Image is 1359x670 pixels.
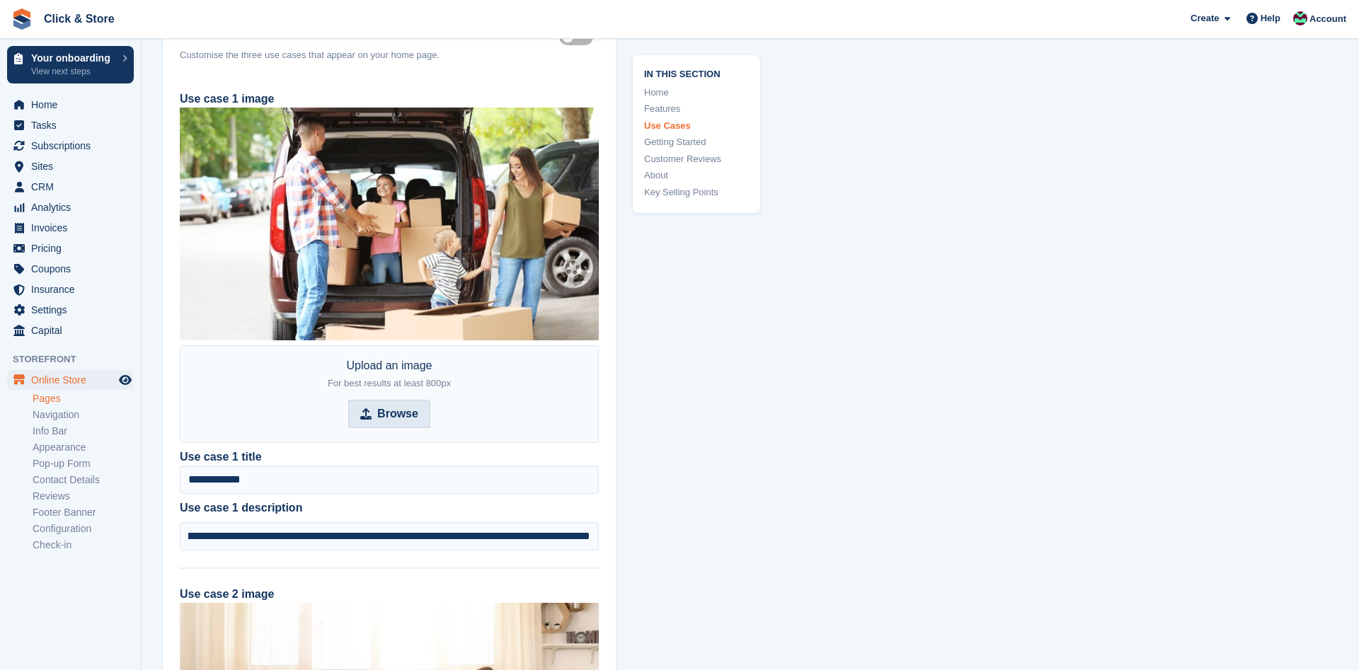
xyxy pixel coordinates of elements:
[7,136,134,156] a: menu
[7,370,134,390] a: menu
[33,506,134,519] a: Footer Banner
[180,588,274,600] label: Use case 2 image
[33,538,134,552] a: Check-in
[31,259,116,279] span: Coupons
[31,115,116,135] span: Tasks
[31,238,116,258] span: Pricing
[180,499,599,516] label: Use case 1 description
[644,185,749,200] a: Key Selling Points
[31,156,116,176] span: Sites
[33,522,134,536] a: Configuration
[33,392,134,405] a: Pages
[644,168,749,183] a: About
[7,95,134,115] a: menu
[31,300,116,320] span: Settings
[7,46,134,83] a: Your onboarding View next steps
[33,473,134,487] a: Contact Details
[348,400,430,428] input: Browse
[117,371,134,388] a: Preview store
[13,352,141,366] span: Storefront
[11,8,33,30] img: stora-icon-8386f47178a22dfd0bd8f6a31ec36ba5ce8667c1dd55bd0f319d3a0aa187defe.svg
[180,48,599,62] div: Customise the three use cases that appear on your home page.
[644,135,749,149] a: Getting Started
[644,86,749,100] a: Home
[1191,11,1219,25] span: Create
[7,279,134,299] a: menu
[180,108,599,340] img: moving-house-or-business.jpg
[1293,11,1307,25] img: Kye Daniel
[7,218,134,238] a: menu
[33,457,134,470] a: Pop-up Form
[7,156,134,176] a: menu
[644,67,749,80] span: In this section
[38,7,120,30] a: Click & Store
[7,197,134,217] a: menu
[7,259,134,279] a: menu
[644,152,749,166] a: Customer Reviews
[33,408,134,422] a: Navigation
[31,370,116,390] span: Online Store
[377,405,418,422] strong: Browse
[33,490,134,503] a: Reviews
[33,424,134,438] a: Info Bar
[1309,12,1346,26] span: Account
[7,115,134,135] a: menu
[1261,11,1280,25] span: Help
[180,93,274,105] label: Use case 1 image
[31,218,116,238] span: Invoices
[31,95,116,115] span: Home
[7,238,134,258] a: menu
[31,65,115,78] p: View next steps
[7,320,134,340] a: menu
[31,136,116,156] span: Subscriptions
[644,119,749,133] a: Use Cases
[31,197,116,217] span: Analytics
[644,102,749,116] a: Features
[31,279,116,299] span: Insurance
[33,441,134,454] a: Appearance
[328,357,451,391] div: Upload an image
[31,320,116,340] span: Capital
[7,177,134,197] a: menu
[180,449,262,466] label: Use case 1 title
[7,300,134,320] a: menu
[328,378,451,388] span: For best results at least 800px
[31,177,116,197] span: CRM
[31,53,115,63] p: Your onboarding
